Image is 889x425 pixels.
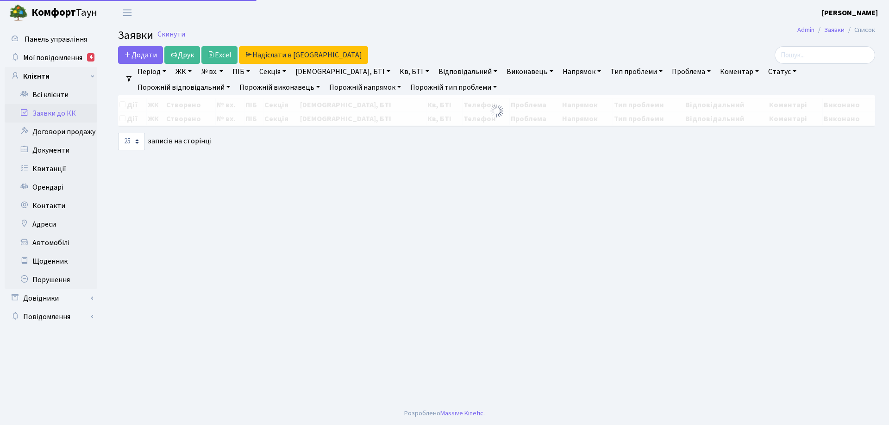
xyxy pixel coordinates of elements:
a: Кв, БТІ [396,64,432,80]
b: Комфорт [31,5,76,20]
a: Тип проблеми [607,64,666,80]
a: Мої повідомлення4 [5,49,97,67]
a: Admin [797,25,814,35]
a: Друк [164,46,200,64]
span: Панель управління [25,34,87,44]
a: Порожній виконавець [236,80,324,95]
a: Панель управління [5,30,97,49]
b: [PERSON_NAME] [822,8,878,18]
input: Пошук... [775,46,875,64]
span: Додати [124,50,157,60]
a: Виконавець [503,64,557,80]
a: Повідомлення [5,308,97,326]
a: Контакти [5,197,97,215]
nav: breadcrumb [783,20,889,40]
a: Довідники [5,289,97,308]
div: Розроблено . [404,408,485,419]
a: Відповідальний [435,64,501,80]
a: Порожній відповідальний [134,80,234,95]
span: Мої повідомлення [23,53,82,63]
a: Період [134,64,170,80]
a: ПІБ [229,64,254,80]
a: Надіслати в [GEOGRAPHIC_DATA] [239,46,368,64]
a: Заявки до КК [5,104,97,123]
a: Коментар [716,64,763,80]
a: Порожній тип проблеми [407,80,501,95]
img: Обробка... [489,104,504,118]
a: Щоденник [5,252,97,271]
a: Статус [764,64,800,80]
a: Порожній напрямок [326,80,405,95]
button: Переключити навігацію [116,5,139,20]
div: 4 [87,53,94,62]
a: Додати [118,46,163,64]
a: № вх. [197,64,227,80]
a: Порушення [5,271,97,289]
a: Автомобілі [5,234,97,252]
a: [PERSON_NAME] [822,7,878,18]
label: записів на сторінці [118,133,212,150]
li: Список [845,25,875,35]
a: Скинути [157,30,185,39]
a: Адреси [5,215,97,234]
img: logo.png [9,4,28,22]
a: Excel [201,46,238,64]
a: Документи [5,141,97,160]
a: Договори продажу [5,123,97,141]
a: Клієнти [5,67,97,86]
a: ЖК [172,64,195,80]
a: Проблема [668,64,714,80]
a: Всі клієнти [5,86,97,104]
a: Орендарі [5,178,97,197]
a: Заявки [824,25,845,35]
span: Заявки [118,27,153,43]
a: Квитанції [5,160,97,178]
a: Секція [256,64,290,80]
a: Напрямок [559,64,605,80]
a: Massive Kinetic [440,408,483,418]
a: [DEMOGRAPHIC_DATA], БТІ [292,64,394,80]
span: Таун [31,5,97,21]
select: записів на сторінці [118,133,145,150]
